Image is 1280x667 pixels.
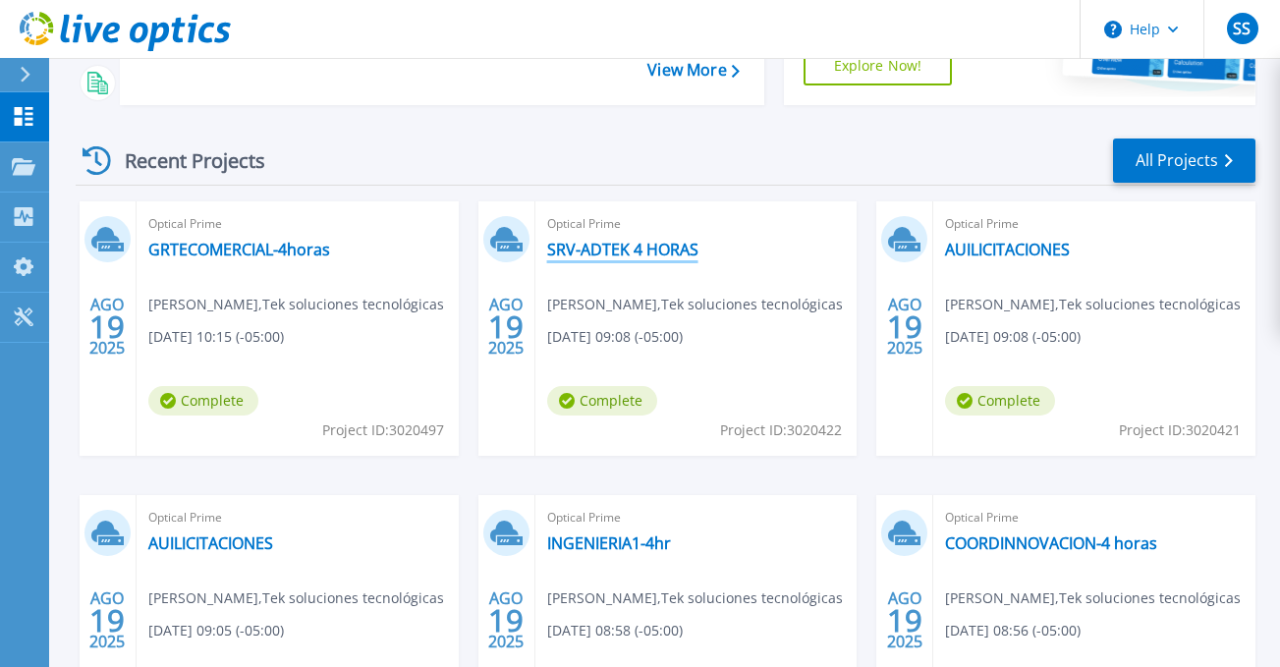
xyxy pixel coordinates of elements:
[148,240,330,259] a: GRTECOMERCIAL-4horas
[148,620,284,641] span: [DATE] 09:05 (-05:00)
[945,620,1081,641] span: [DATE] 08:56 (-05:00)
[488,318,524,335] span: 19
[945,240,1070,259] a: AUILICITACIONES
[547,326,683,348] span: [DATE] 09:08 (-05:00)
[89,318,125,335] span: 19
[886,584,923,656] div: AGO 2025
[1113,139,1255,183] a: All Projects
[488,612,524,629] span: 19
[148,294,444,315] span: [PERSON_NAME] , Tek soluciones tecnológicas
[886,291,923,362] div: AGO 2025
[887,612,922,629] span: 19
[804,46,953,85] a: Explore Now!
[547,294,843,315] span: [PERSON_NAME] , Tek soluciones tecnológicas
[487,291,525,362] div: AGO 2025
[547,386,657,416] span: Complete
[76,137,292,185] div: Recent Projects
[945,587,1241,609] span: [PERSON_NAME] , Tek soluciones tecnológicas
[1233,21,1251,36] span: SS
[148,213,447,235] span: Optical Prime
[88,584,126,656] div: AGO 2025
[945,507,1244,528] span: Optical Prime
[887,318,922,335] span: 19
[487,584,525,656] div: AGO 2025
[547,533,671,553] a: INGENIERIA1-4hr
[1119,419,1241,441] span: Project ID: 3020421
[148,587,444,609] span: [PERSON_NAME] , Tek soluciones tecnológicas
[547,507,846,528] span: Optical Prime
[322,419,444,441] span: Project ID: 3020497
[945,213,1244,235] span: Optical Prime
[148,507,447,528] span: Optical Prime
[148,326,284,348] span: [DATE] 10:15 (-05:00)
[945,326,1081,348] span: [DATE] 09:08 (-05:00)
[148,533,273,553] a: AUILICITACIONES
[720,419,842,441] span: Project ID: 3020422
[945,533,1157,553] a: COORDINNOVACION-4 horas
[547,620,683,641] span: [DATE] 08:58 (-05:00)
[945,386,1055,416] span: Complete
[547,213,846,235] span: Optical Prime
[148,386,258,416] span: Complete
[945,294,1241,315] span: [PERSON_NAME] , Tek soluciones tecnológicas
[88,291,126,362] div: AGO 2025
[547,240,698,259] a: SRV-ADTEK 4 HORAS
[547,587,843,609] span: [PERSON_NAME] , Tek soluciones tecnológicas
[647,61,739,80] a: View More
[89,612,125,629] span: 19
